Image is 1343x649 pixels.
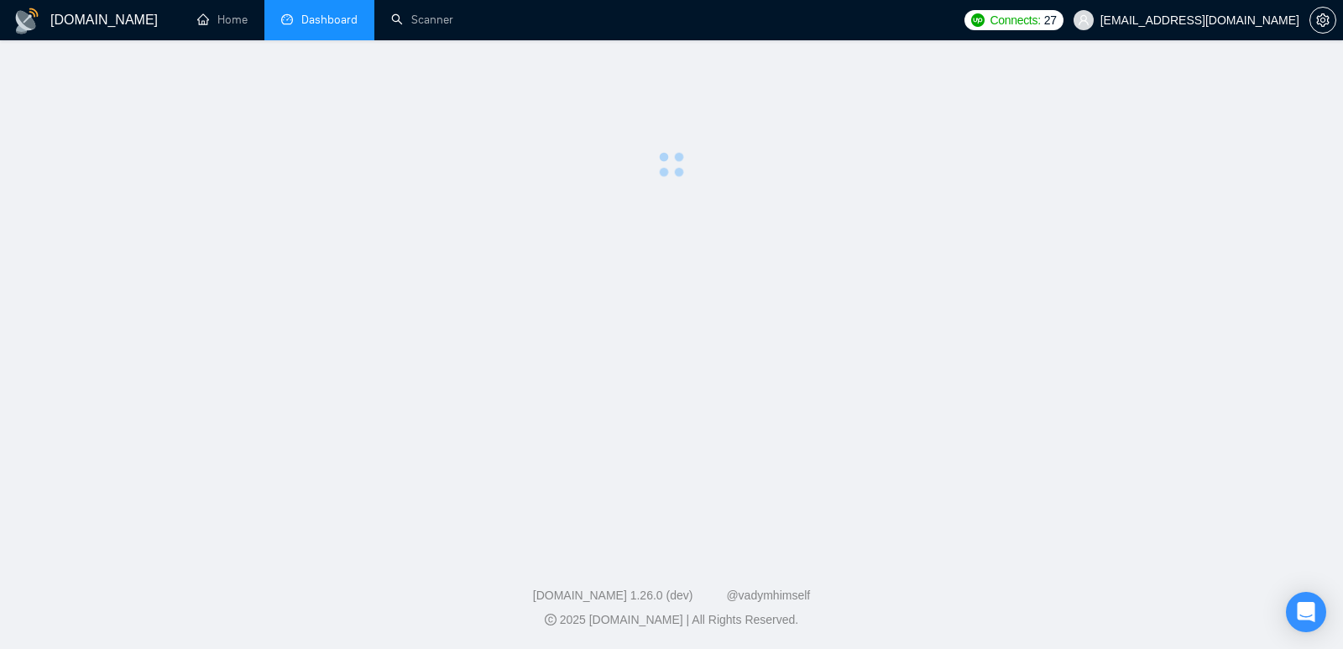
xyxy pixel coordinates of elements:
[1309,7,1336,34] button: setting
[301,13,358,27] span: Dashboard
[391,13,453,27] a: searchScanner
[13,611,1330,629] div: 2025 [DOMAIN_NAME] | All Rights Reserved.
[1044,11,1057,29] span: 27
[1286,592,1326,632] div: Open Intercom Messenger
[1309,13,1336,27] a: setting
[197,13,248,27] a: homeHome
[281,13,293,25] span: dashboard
[545,614,557,625] span: copyright
[533,589,693,602] a: [DOMAIN_NAME] 1.26.0 (dev)
[1078,14,1090,26] span: user
[990,11,1040,29] span: Connects:
[971,13,985,27] img: upwork-logo.png
[726,589,810,602] a: @vadymhimself
[13,8,40,34] img: logo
